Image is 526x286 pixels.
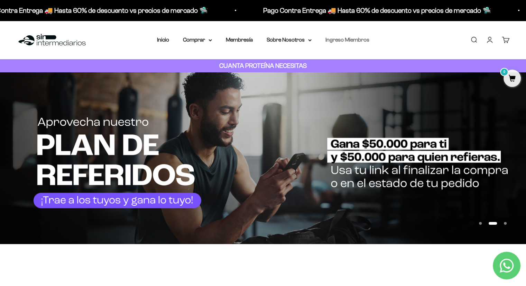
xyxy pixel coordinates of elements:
a: 0 [504,75,521,83]
summary: Sobre Nosotros [267,35,312,44]
a: Inicio [157,37,169,43]
a: Membresía [226,37,253,43]
mark: 0 [500,68,508,76]
summary: Comprar [183,35,212,44]
p: Pago Contra Entrega 🚚 Hasta 60% de descuento vs precios de mercado 🛸 [262,5,490,16]
strong: CUANTA PROTEÍNA NECESITAS [219,62,307,69]
a: Ingreso Miembros [325,37,369,43]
